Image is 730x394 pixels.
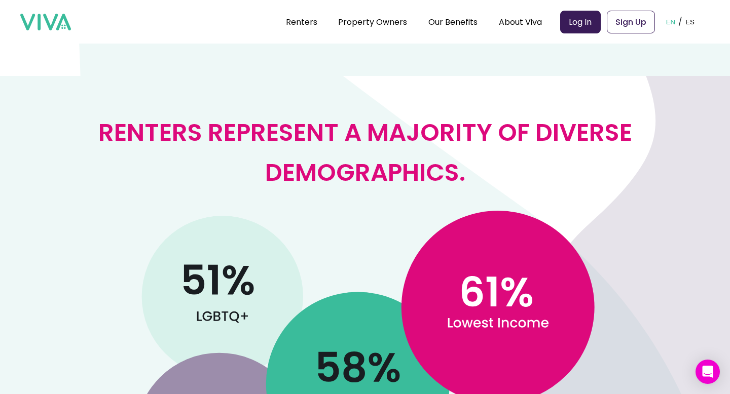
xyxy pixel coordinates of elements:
h2: Renters represent a majority of diverse demographics. [49,112,681,192]
div: Our Benefits [428,9,478,34]
a: Property Owners [338,16,407,28]
p: / [678,14,682,29]
div: About Viva [499,9,542,34]
button: ES [682,6,698,37]
button: EN [663,6,679,37]
a: Sign Up [607,11,655,33]
div: Open Intercom Messenger [696,360,720,384]
a: Log In [560,11,601,33]
a: Renters [286,16,317,28]
img: viva [20,14,71,31]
